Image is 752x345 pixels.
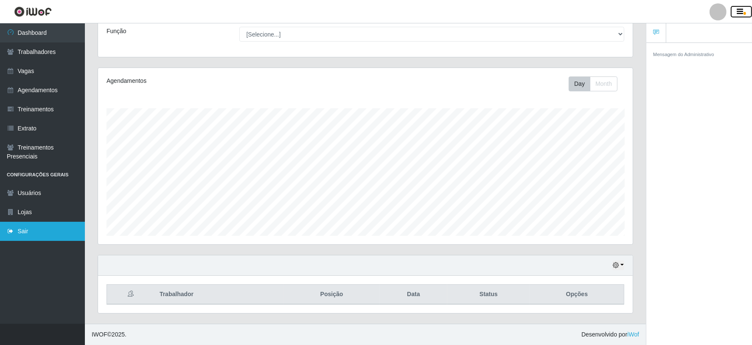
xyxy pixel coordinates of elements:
[107,76,315,85] div: Agendamentos
[154,285,283,305] th: Trabalhador
[447,285,530,305] th: Status
[283,285,380,305] th: Posição
[569,76,624,91] div: Toolbar with button groups
[569,76,590,91] button: Day
[107,27,126,36] label: Função
[590,76,617,91] button: Month
[14,6,52,17] img: CoreUI Logo
[530,285,624,305] th: Opções
[569,76,617,91] div: First group
[627,331,639,338] a: iWof
[581,330,639,339] span: Desenvolvido por
[92,331,107,338] span: IWOF
[653,52,714,57] small: Mensagem do Administrativo
[92,330,126,339] span: © 2025 .
[380,285,447,305] th: Data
